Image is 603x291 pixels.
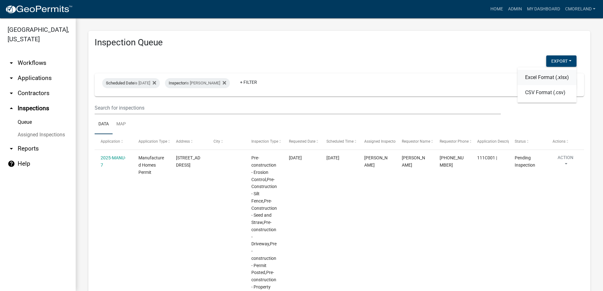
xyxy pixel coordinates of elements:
[95,134,132,149] datatable-header-cell: Application
[289,155,302,160] span: 09/09/2025
[358,134,396,149] datatable-header-cell: Assigned Inspector
[102,78,160,88] div: is [DATE]
[95,37,584,48] h3: Inspection Queue
[289,139,315,144] span: Requested Date
[8,145,15,152] i: arrow_drop_down
[518,70,577,85] button: Excel Format (.xlsx)
[8,160,15,168] i: help
[433,134,471,149] datatable-header-cell: Requestor Phone
[396,134,433,149] datatable-header-cell: Requestor Name
[553,139,565,144] span: Actions
[440,155,464,168] span: 770-318-7518
[488,3,506,15] a: Home
[8,59,15,67] i: arrow_drop_down
[326,154,352,162] div: [DATE]
[95,114,113,134] a: Data
[524,3,563,15] a: My Dashboard
[440,139,469,144] span: Requestor Phone
[165,78,230,88] div: is [PERSON_NAME]
[283,134,320,149] datatable-header-cell: Requested Date
[214,139,220,144] span: City
[208,134,245,149] datatable-header-cell: City
[563,3,598,15] a: cmoreland
[101,155,126,168] a: 2025-MANU-7
[169,81,186,85] span: Inspector
[515,155,535,168] span: Pending Inspection
[518,85,577,100] button: CSV Format (.csv)
[320,134,358,149] datatable-header-cell: Scheduled Time
[509,134,546,149] datatable-header-cell: Status
[364,155,388,168] span: Cedrick Moreland
[8,74,15,82] i: arrow_drop_down
[113,114,130,134] a: Map
[515,139,526,144] span: Status
[471,134,509,149] datatable-header-cell: Application Description
[402,155,425,168] span: William
[477,155,497,160] span: 111C001 |
[170,134,208,149] datatable-header-cell: Address
[8,89,15,97] i: arrow_drop_down
[132,134,170,149] datatable-header-cell: Application Type
[106,81,134,85] span: Scheduled Date
[477,139,517,144] span: Application Description
[326,139,354,144] span: Scheduled Time
[235,77,262,88] a: + Filter
[546,55,577,67] button: Export
[176,139,190,144] span: Address
[95,101,501,114] input: Search for inspections
[245,134,283,149] datatable-header-cell: Inspection Type
[364,139,397,144] span: Assigned Inspector
[138,155,164,175] span: Manufactured Homes Permit
[547,134,584,149] datatable-header-cell: Actions
[506,3,524,15] a: Admin
[251,139,278,144] span: Inspection Type
[518,67,577,103] div: Action
[553,154,578,170] button: Action
[138,139,167,144] span: Application Type
[101,139,120,144] span: Application
[176,155,200,168] span: 124 FOREST HILL DR
[8,105,15,112] i: arrow_drop_up
[402,139,430,144] span: Requestor Name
